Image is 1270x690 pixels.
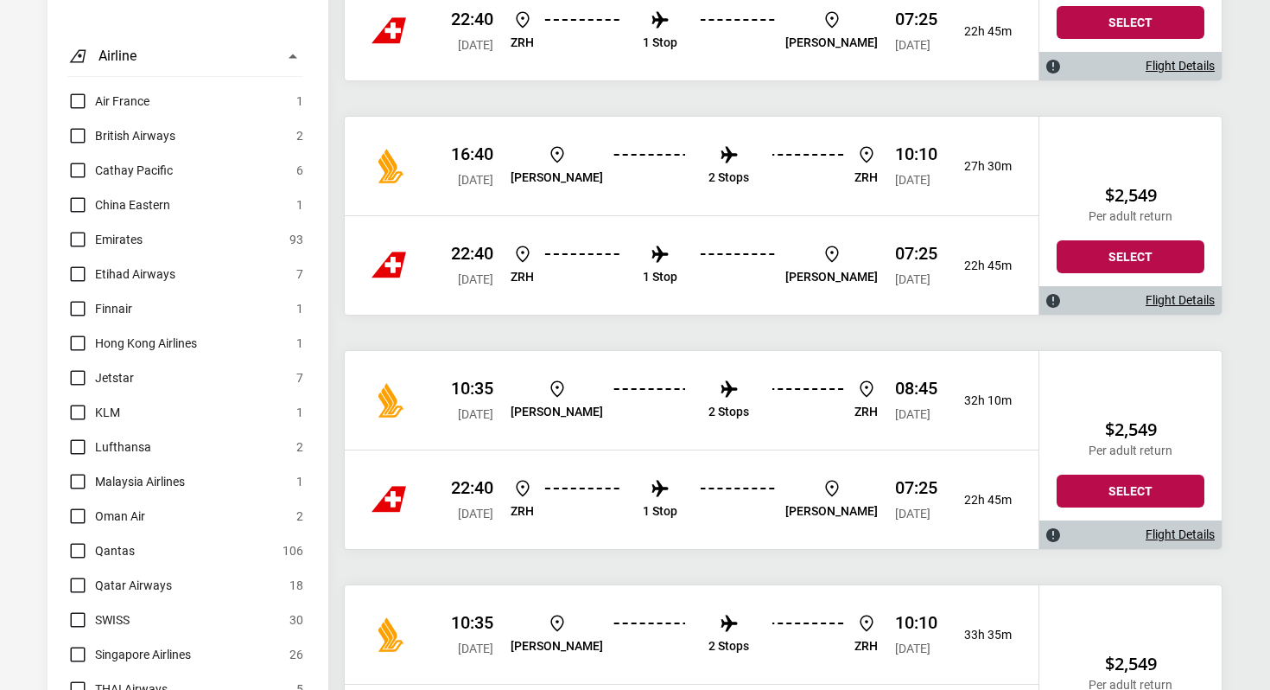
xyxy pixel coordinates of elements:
p: ZRH [511,504,534,519]
p: 10:10 [895,612,937,633]
span: Singapore Airlines [95,644,191,665]
img: Qantas [371,248,406,283]
span: [DATE] [458,507,493,521]
p: [PERSON_NAME] [785,35,878,50]
span: Emirates [95,229,143,250]
img: Qantas [371,617,406,652]
span: 1 [296,91,303,112]
p: 22:40 [451,9,493,29]
img: Qantas [371,149,406,183]
button: Select [1057,475,1204,508]
span: British Airways [95,125,175,146]
span: 7 [296,367,303,388]
p: [PERSON_NAME] [511,170,603,185]
p: 2 Stops [708,639,749,654]
p: 10:10 [895,144,937,164]
span: [DATE] [458,407,493,421]
span: 2 [296,437,303,457]
p: 1 Stop [643,270,677,284]
p: ZRH [511,35,534,50]
p: 07:25 [895,9,937,29]
div: Singapore Airlines 16:40 [DATE] [PERSON_NAME] 2 Stops ZRH 10:10 [DATE] 27h 30mSWISS 22:40 [DATE] ... [345,117,1038,315]
img: Qantas [371,14,406,48]
p: 1 Stop [643,504,677,519]
p: ZRH [854,170,878,185]
span: Lufthansa [95,437,151,457]
p: 10:35 [451,612,493,633]
p: 22h 45m [951,493,1012,508]
span: Etihad Airways [95,264,175,284]
span: 26 [289,644,303,665]
p: 2 Stops [708,170,749,185]
p: ZRH [854,639,878,654]
p: 1 Stop [643,35,677,50]
div: Flight Details [1039,521,1222,549]
p: 22h 45m [951,24,1012,39]
div: Flight Details [1039,52,1222,80]
p: Per adult return [1057,444,1204,458]
div: Flight Details [1039,286,1222,315]
span: Cathay Pacific [95,160,173,181]
p: [PERSON_NAME] [511,405,603,419]
img: Qantas [371,383,406,418]
label: Finnair [67,298,132,319]
span: [DATE] [895,407,930,421]
span: [DATE] [895,38,930,52]
h2: $2,549 [1057,654,1204,674]
span: 106 [283,540,303,561]
p: [PERSON_NAME] [785,504,878,519]
span: Malaysia Airlines [95,471,185,492]
a: Flight Details [1146,527,1215,542]
button: Select [1057,6,1204,39]
label: Lufthansa [67,437,151,457]
label: Jetstar [67,367,134,388]
span: [DATE] [895,272,930,286]
span: Jetstar [95,367,134,388]
span: 6 [296,160,303,181]
span: Air France [95,91,149,112]
span: [DATE] [458,272,493,286]
h2: $2,549 [1057,185,1204,206]
p: 16:40 [451,144,493,164]
p: 32h 10m [951,393,1012,408]
span: [DATE] [895,507,930,521]
button: Select [1057,240,1204,273]
p: 22:40 [451,477,493,498]
span: KLM [95,402,120,423]
p: ZRH [511,270,534,284]
label: British Airways [67,125,175,146]
span: SWISS [95,610,130,630]
label: Air France [67,91,149,112]
span: [DATE] [895,173,930,187]
label: Hong Kong Airlines [67,333,197,354]
p: 07:25 [895,477,937,498]
div: Singapore Airlines 10:35 [DATE] [PERSON_NAME] 2 Stops ZRH 08:45 [DATE] 32h 10mSWISS 22:40 [DATE] ... [345,351,1038,549]
p: 2 Stops [708,405,749,419]
span: Qatar Airways [95,575,172,596]
label: Singapore Airlines [67,644,191,665]
p: Per adult return [1057,209,1204,224]
p: 27h 30m [951,159,1012,174]
span: Oman Air [95,506,145,527]
span: 93 [289,229,303,250]
p: 10:35 [451,378,493,399]
span: 2 [296,506,303,527]
label: SWISS [67,610,130,630]
h2: $2,549 [1057,419,1204,440]
span: [DATE] [458,173,493,187]
p: ZRH [854,405,878,419]
p: 33h 35m [951,628,1012,642]
span: Finnair [95,298,132,319]
a: Flight Details [1146,293,1215,308]
span: 1 [296,298,303,319]
span: 1 [296,402,303,423]
span: [DATE] [458,38,493,52]
button: Airline [67,35,303,77]
span: 7 [296,264,303,284]
p: [PERSON_NAME] [785,270,878,284]
label: Emirates [67,229,143,250]
p: 22h 45m [951,259,1012,273]
span: 1 [296,195,303,215]
a: Flight Details [1146,59,1215,73]
label: KLM [67,402,120,423]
